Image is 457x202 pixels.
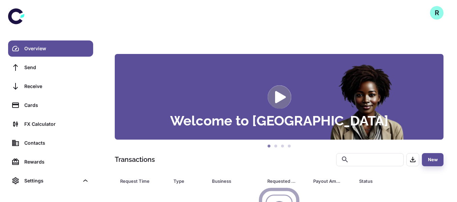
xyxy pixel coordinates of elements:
a: Cards [8,97,93,113]
button: 1 [266,143,272,150]
div: Requested Amount [267,176,296,186]
div: Receive [24,83,89,90]
div: Cards [24,102,89,109]
a: Receive [8,78,93,94]
div: Contacts [24,139,89,147]
div: Settings [8,173,93,189]
span: Payout Amount [313,176,351,186]
div: Type [173,176,195,186]
a: Rewards [8,154,93,170]
a: Send [8,59,93,76]
div: Rewards [24,158,89,166]
h1: Transactions [115,154,155,165]
div: Status [359,176,407,186]
span: Requested Amount [267,176,305,186]
button: New [422,153,443,166]
div: Settings [24,177,79,184]
button: R [430,6,443,20]
button: 3 [279,143,286,150]
span: Type [173,176,204,186]
div: Request Time [120,176,157,186]
span: Status [359,176,415,186]
a: Contacts [8,135,93,151]
div: FX Calculator [24,120,89,128]
span: Request Time [120,176,165,186]
a: Overview [8,40,93,57]
button: 4 [286,143,293,150]
h3: Welcome to [GEOGRAPHIC_DATA] [170,114,388,127]
button: 2 [272,143,279,150]
div: Overview [24,45,89,52]
div: Payout Amount [313,176,342,186]
div: Send [24,64,89,71]
a: FX Calculator [8,116,93,132]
